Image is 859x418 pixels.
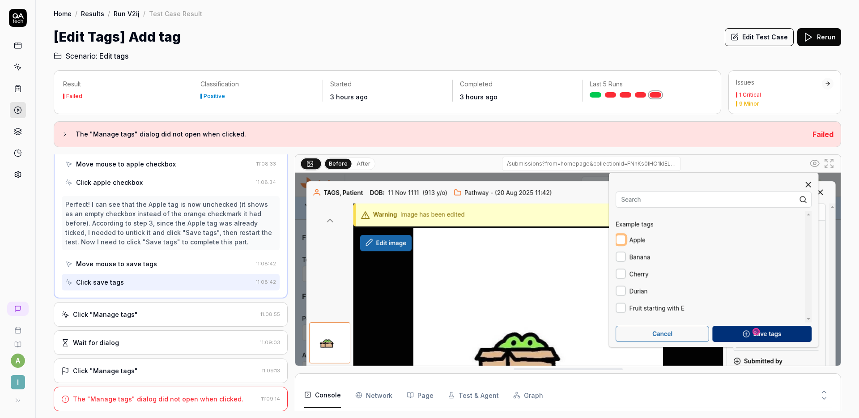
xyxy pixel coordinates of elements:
[4,334,32,348] a: Documentation
[76,129,805,140] h3: The "Manage tags" dialog did not open when clicked.
[725,28,794,46] button: Edit Test Case
[739,101,759,107] div: 9 Minor
[260,339,280,345] time: 11:09:03
[66,94,82,99] div: Failed
[739,92,761,98] div: 1 Critical
[355,383,392,408] button: Network
[4,320,32,334] a: Book a call with us
[256,161,276,167] time: 11:08:33
[797,28,841,46] button: Rerun
[54,27,181,47] h1: [Edit Tags] Add tag
[114,9,140,18] a: Run V2ij
[62,274,280,290] button: Click save tags11:08:42
[76,178,143,187] div: Click apple checkbox
[11,375,25,389] span: I
[54,9,72,18] a: Home
[304,383,341,408] button: Console
[256,279,276,285] time: 11:08:42
[353,159,374,169] button: After
[73,366,138,375] div: Click "Manage tags"
[256,260,276,267] time: 11:08:42
[99,51,128,61] span: Edit tags
[200,80,315,89] p: Classification
[73,394,243,404] div: The "Manage tags" dialog did not open when clicked.
[76,277,124,287] div: Click save tags
[822,156,836,171] button: Open in full screen
[73,338,119,347] div: Wait for dialog
[261,396,280,402] time: 11:09:14
[448,383,499,408] button: Test & Agent
[407,383,434,408] button: Page
[204,94,225,99] div: Positive
[808,156,822,171] button: Show all interative elements
[330,80,445,89] p: Started
[4,368,32,391] button: I
[62,174,280,191] button: Click apple checkbox11:08:34
[7,302,29,316] a: New conversation
[262,367,280,374] time: 11:09:13
[812,130,833,139] span: Failed
[460,80,575,89] p: Completed
[65,200,276,247] div: Perfect! I can see that the Apple tag is now unchecked (it shows as an empty checkbox instead of ...
[75,9,77,18] div: /
[76,159,176,169] div: Move mouse to apple checkbox
[61,129,805,140] button: The "Manage tags" dialog did not open when clicked.
[143,9,145,18] div: /
[81,9,104,18] a: Results
[54,51,128,61] a: Scenario:Edit tags
[11,354,25,368] button: a
[63,80,186,89] p: Result
[590,80,705,89] p: Last 5 Runs
[62,156,280,172] button: Move mouse to apple checkbox11:08:33
[325,158,352,168] button: Before
[460,93,498,101] time: 3 hours ago
[736,78,822,87] div: Issues
[108,9,110,18] div: /
[76,259,157,269] div: Move mouse to save tags
[62,256,280,272] button: Move mouse to save tags11:08:42
[73,310,138,319] div: Click "Manage tags"
[513,383,543,408] button: Graph
[330,93,368,101] time: 3 hours ago
[149,9,202,18] div: Test Case Result
[64,51,98,61] span: Scenario:
[260,311,280,317] time: 11:08:55
[256,179,276,185] time: 11:08:34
